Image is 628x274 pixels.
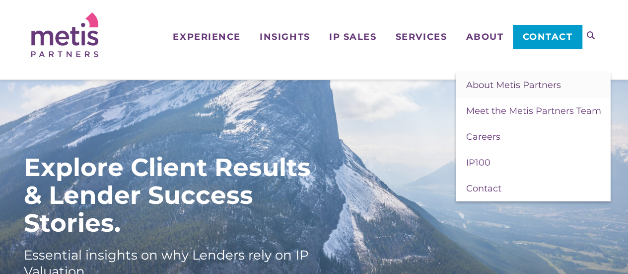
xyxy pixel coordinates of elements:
span: IP Sales [329,32,376,41]
span: Contact [523,32,573,41]
span: Insights [260,32,310,41]
span: About Metis Partners [466,80,560,91]
span: Services [396,32,447,41]
span: Experience [173,32,240,41]
div: Explore Client Results & Lender Success Stories. [24,154,322,237]
a: Contact [513,25,582,49]
a: Contact [456,176,611,201]
span: Contact [466,183,501,194]
a: About Metis Partners [456,72,611,98]
span: About [466,32,503,41]
a: Careers [456,124,611,150]
span: Meet the Metis Partners Team [466,105,601,116]
img: Metis Partners [31,12,98,57]
span: Careers [466,131,500,142]
span: IP100 [466,157,490,168]
a: IP100 [456,150,611,176]
a: Meet the Metis Partners Team [456,98,611,124]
